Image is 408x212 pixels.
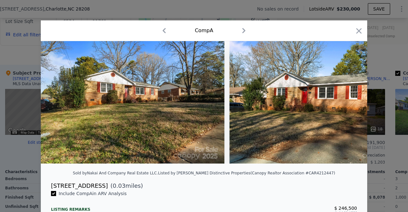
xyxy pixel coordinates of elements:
[51,181,108,190] div: [STREET_ADDRESS]
[56,191,129,196] span: Include Comp A in ARV Analysis
[73,171,158,175] div: Sold by Nakai And Company Real Estate LLC .
[108,181,143,190] span: ( miles)
[113,182,126,189] span: 0.03
[334,206,357,211] span: $ 246,500
[51,202,199,212] div: Listing remarks
[195,27,213,34] div: Comp A
[41,41,224,164] img: Property Img
[158,171,335,175] div: Listed by [PERSON_NAME] Distinctive Properties (Canopy Realtor Association #CAR4212447)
